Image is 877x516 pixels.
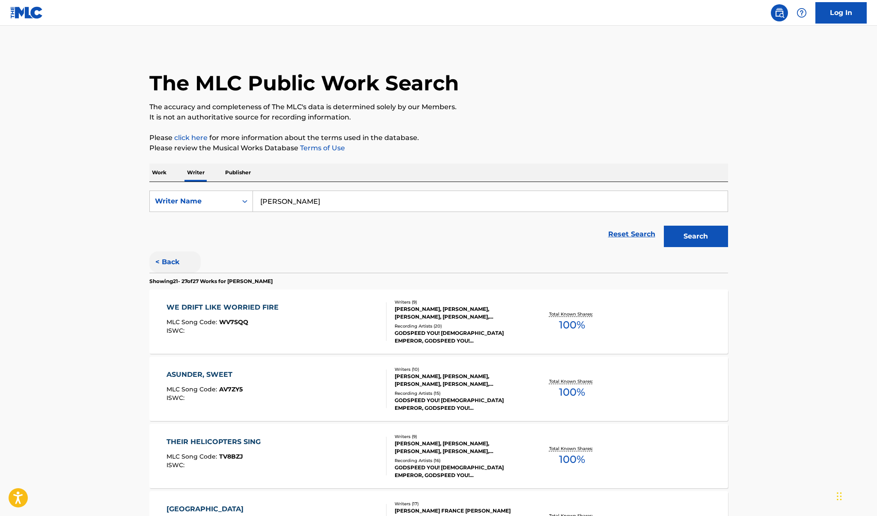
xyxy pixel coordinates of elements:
[395,440,524,455] div: [PERSON_NAME], [PERSON_NAME], [PERSON_NAME], [PERSON_NAME], [PERSON_NAME], [PERSON_NAME] [PERSON_...
[149,357,728,421] a: ASUNDER, SWEETMLC Song Code:AV7ZY5ISWC:Writers (10)[PERSON_NAME], [PERSON_NAME], [PERSON_NAME], [...
[219,385,243,393] span: AV7ZY5
[604,225,660,244] a: Reset Search
[149,251,201,273] button: < Back
[166,461,187,469] span: ISWC :
[559,317,585,333] span: 100 %
[166,302,283,313] div: WE DRIFT LIKE WORRIED FIRE
[549,311,595,317] p: Total Known Shares:
[395,397,524,412] div: GODSPEED YOU! [DEMOGRAPHIC_DATA] EMPEROR, GODSPEED YOU! [DEMOGRAPHIC_DATA] EMPEROR, GODSPEED YOU!...
[549,378,595,385] p: Total Known Shares:
[395,501,524,507] div: Writers ( 17 )
[219,453,243,460] span: TV8BZJ
[166,327,187,334] span: ISWC :
[559,385,585,400] span: 100 %
[395,464,524,479] div: GODSPEED YOU! [DEMOGRAPHIC_DATA] EMPEROR, GODSPEED YOU! [DEMOGRAPHIC_DATA] EMPEROR, GODSPEED YOU!...
[219,318,248,326] span: WV7SQQ
[815,2,867,24] a: Log In
[223,164,253,182] p: Publisher
[149,112,728,122] p: It is not an authoritative source for recording information.
[149,424,728,488] a: THEIR HELICOPTERS SINGMLC Song Code:TV8BZJISWC:Writers (9)[PERSON_NAME], [PERSON_NAME], [PERSON_N...
[155,196,232,206] div: Writer Name
[166,437,265,447] div: THEIR HELICOPTERS SING
[174,134,208,142] a: click here
[10,6,43,19] img: MLC Logo
[149,277,273,285] p: Showing 21 - 27 of 27 Works for [PERSON_NAME]
[395,390,524,397] div: Recording Artists ( 15 )
[549,445,595,452] p: Total Known Shares:
[298,144,345,152] a: Terms of Use
[166,453,219,460] span: MLC Song Code :
[395,323,524,329] div: Recording Artists ( 20 )
[166,504,248,514] div: [GEOGRAPHIC_DATA]
[149,191,728,251] form: Search Form
[559,452,585,467] span: 100 %
[184,164,207,182] p: Writer
[149,143,728,153] p: Please review the Musical Works Database
[166,370,243,380] div: ASUNDER, SWEET
[793,4,810,21] div: Help
[797,8,807,18] img: help
[149,133,728,143] p: Please for more information about the terms used in the database.
[395,299,524,305] div: Writers ( 9 )
[149,70,459,96] h1: The MLC Public Work Search
[771,4,788,21] a: Public Search
[395,433,524,440] div: Writers ( 9 )
[149,289,728,354] a: WE DRIFT LIKE WORRIED FIREMLC Song Code:WV7SQQISWC:Writers (9)[PERSON_NAME], [PERSON_NAME], [PERS...
[149,164,169,182] p: Work
[834,475,877,516] iframe: Chat Widget
[774,8,785,18] img: search
[395,366,524,373] div: Writers ( 10 )
[166,394,187,402] span: ISWC :
[837,483,842,509] div: Drag
[166,318,219,326] span: MLC Song Code :
[664,226,728,247] button: Search
[395,457,524,464] div: Recording Artists ( 16 )
[395,373,524,388] div: [PERSON_NAME], [PERSON_NAME], [PERSON_NAME], [PERSON_NAME], [PERSON_NAME], [PERSON_NAME], [PERSON...
[149,102,728,112] p: The accuracy and completeness of The MLC's data is determined solely by our Members.
[395,305,524,321] div: [PERSON_NAME], [PERSON_NAME], [PERSON_NAME], [PERSON_NAME], [PERSON_NAME], [PERSON_NAME], [PERSON...
[395,329,524,345] div: GODSPEED YOU! [DEMOGRAPHIC_DATA] EMPEROR, GODSPEED YOU! [DEMOGRAPHIC_DATA] EMPEROR, GODSPEED YOU!...
[166,385,219,393] span: MLC Song Code :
